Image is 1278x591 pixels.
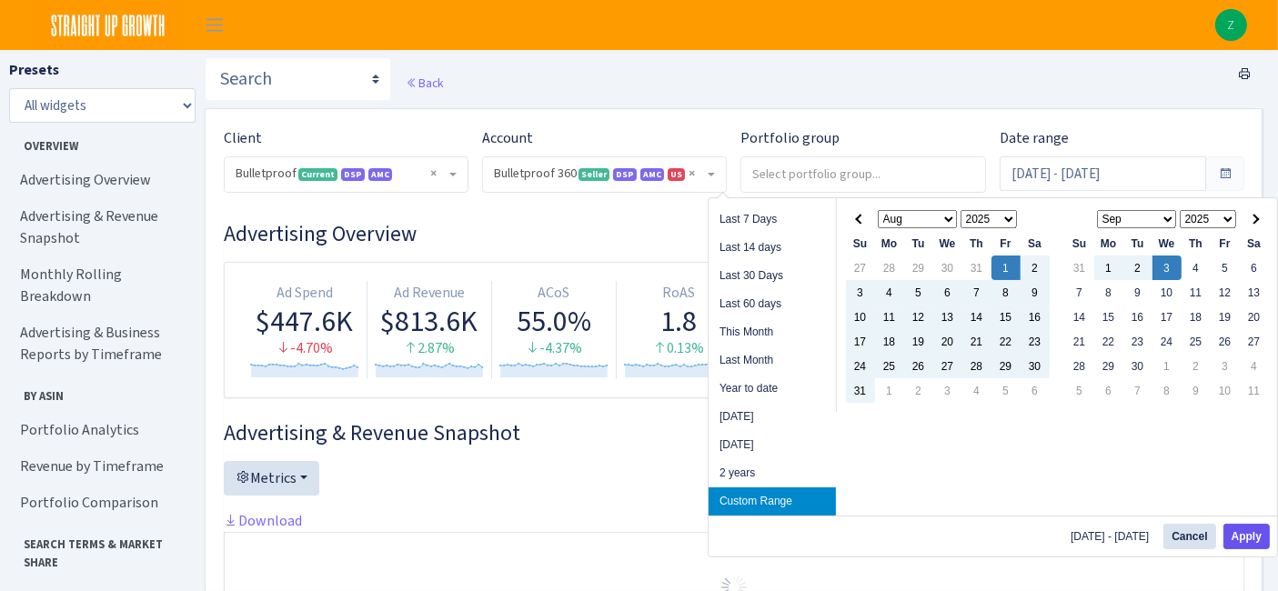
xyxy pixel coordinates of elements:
div: 0.13% [624,338,733,359]
a: Advertising & Business Reports by Timeframe [9,315,191,373]
th: Su [846,231,875,255]
td: 13 [933,305,962,329]
input: Select portfolio group... [741,157,985,190]
td: 1 [991,255,1021,280]
span: [DATE] - [DATE] [1071,531,1156,542]
button: Toggle navigation [192,10,237,40]
div: -4.70% [250,338,359,359]
td: 26 [1211,329,1240,354]
td: 27 [1240,329,1269,354]
td: 18 [875,329,904,354]
td: 31 [962,255,991,280]
th: We [933,231,962,255]
span: Search Terms & Market Share [10,528,190,570]
td: 6 [1094,378,1123,403]
li: Last 60 days [709,290,836,318]
span: Overview [10,130,190,155]
div: 2.87% [375,338,484,359]
td: 12 [904,305,933,329]
td: 4 [1182,255,1211,280]
th: Mo [1094,231,1123,255]
div: $447.6K [250,304,359,338]
td: 29 [904,255,933,280]
td: 31 [1065,255,1094,280]
a: Advertising Overview [9,162,191,198]
td: 14 [1065,305,1094,329]
span: Bulletproof <span class="badge badge-success">Current</span><span class="badge badge-primary">DSP... [236,165,446,183]
span: US [668,168,685,181]
span: DSP [613,168,637,181]
a: Portfolio Analytics [9,412,191,448]
td: 7 [1123,378,1152,403]
td: 2 [1123,255,1152,280]
th: Th [1182,231,1211,255]
span: Bulletproof <span class="badge badge-success">Current</span><span class="badge badge-primary">DSP... [225,157,468,192]
td: 4 [875,280,904,305]
a: Revenue by Timeframe [9,448,191,485]
td: 31 [846,378,875,403]
th: Fr [991,231,1021,255]
td: 5 [1211,255,1240,280]
td: 7 [1065,280,1094,305]
div: RoAS [624,283,733,304]
td: 5 [1065,378,1094,403]
label: Portfolio group [740,127,840,149]
button: Metrics [224,461,319,496]
td: 27 [846,255,875,280]
td: 9 [1123,280,1152,305]
li: 2 years [709,459,836,487]
td: 29 [1094,354,1123,378]
td: 22 [991,329,1021,354]
label: Date range [1000,127,1069,149]
span: Current [298,168,337,181]
td: 20 [1240,305,1269,329]
span: Remove all items [430,165,437,183]
td: 27 [933,354,962,378]
td: 24 [846,354,875,378]
td: 13 [1240,280,1269,305]
td: 8 [1152,378,1182,403]
td: 4 [1240,354,1269,378]
td: 2 [1021,255,1050,280]
td: 1 [875,378,904,403]
a: Portfolio Comparison [9,485,191,521]
td: 8 [991,280,1021,305]
a: Download [224,511,302,530]
th: Su [1065,231,1094,255]
td: 10 [1152,280,1182,305]
td: 7 [962,280,991,305]
th: Tu [1123,231,1152,255]
td: 30 [1123,354,1152,378]
li: Last 7 Days [709,205,836,234]
td: 10 [1211,378,1240,403]
div: ACoS [499,283,609,304]
td: 12 [1211,280,1240,305]
th: Sa [1240,231,1269,255]
label: Client [224,127,262,149]
td: 21 [1065,329,1094,354]
td: 28 [962,354,991,378]
td: 6 [1021,378,1050,403]
td: 3 [933,378,962,403]
th: Th [962,231,991,255]
td: 16 [1123,305,1152,329]
td: 18 [1182,305,1211,329]
td: 25 [1182,329,1211,354]
td: 16 [1021,305,1050,329]
button: Apply [1223,524,1270,549]
span: Remove all items [689,165,695,183]
div: Ad Spend [250,283,359,304]
td: 9 [1182,378,1211,403]
td: 28 [1065,354,1094,378]
span: DSP [341,168,365,181]
td: 19 [1211,305,1240,329]
td: 3 [1211,354,1240,378]
td: 22 [1094,329,1123,354]
td: 14 [962,305,991,329]
span: Bulletproof 360 <span class="badge badge-success">Seller</span><span class="badge badge-primary">... [483,157,726,192]
td: 24 [1152,329,1182,354]
td: 17 [846,329,875,354]
td: 11 [1182,280,1211,305]
td: 15 [1094,305,1123,329]
td: 19 [904,329,933,354]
